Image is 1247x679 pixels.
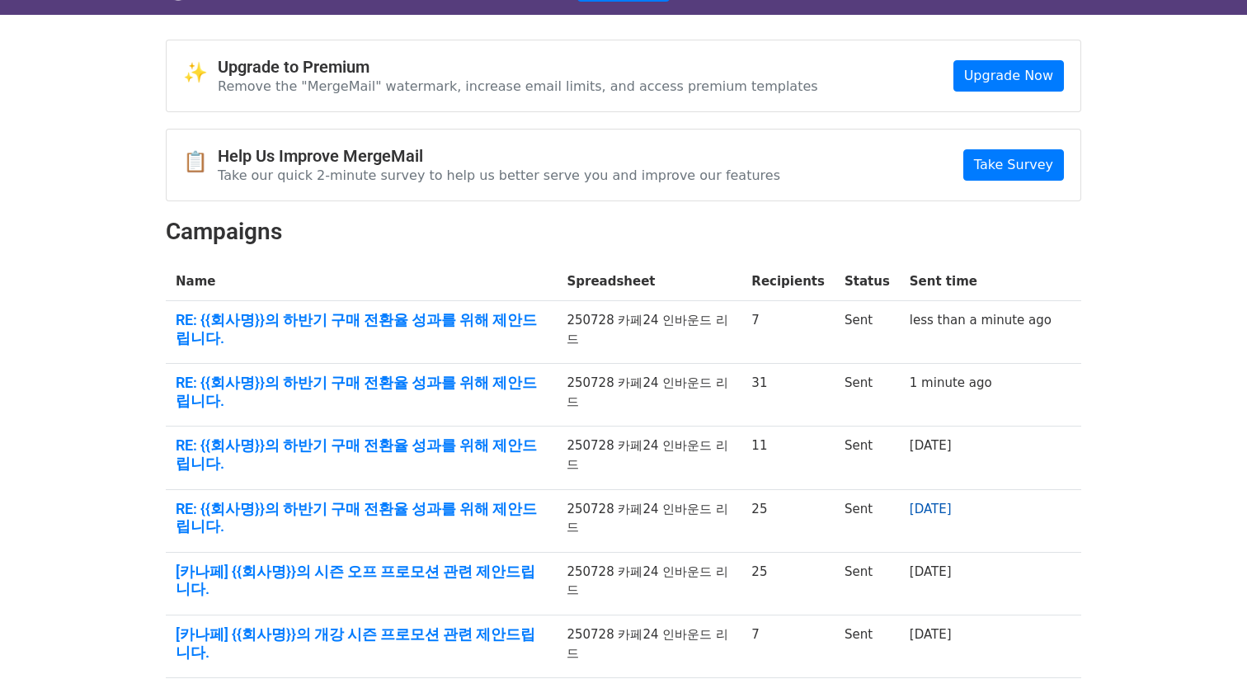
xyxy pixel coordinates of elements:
td: 25 [741,489,835,552]
h2: Campaigns [166,218,1081,246]
td: 250728 카페24 인바운드 리드 [557,552,741,615]
td: 7 [741,615,835,678]
iframe: Chat Widget [1165,600,1247,679]
td: 31 [741,364,835,427]
td: 25 [741,552,835,615]
span: 📋 [183,150,218,174]
a: Take Survey [963,149,1064,181]
th: Status [835,262,900,301]
td: Sent [835,301,900,364]
a: [카나페] {{회사명}}의 개강 시즌 프로모션 관련 제안드립니다. [176,625,547,661]
a: [DATE] [910,627,952,642]
td: Sent [835,427,900,489]
h4: Help Us Improve MergeMail [218,146,780,166]
td: 250728 카페24 인바운드 리드 [557,489,741,552]
td: Sent [835,364,900,427]
a: Upgrade Now [953,60,1064,92]
a: RE: {{회사명}}의 하반기 구매 전환율 성과를 위해 제안드립니다. [176,311,547,347]
a: RE: {{회사명}}의 하반기 구매 전환율 성과를 위해 제안드립니다. [176,500,547,535]
td: 250728 카페24 인바운드 리드 [557,427,741,489]
td: Sent [835,552,900,615]
h4: Upgrade to Premium [218,57,818,77]
td: Sent [835,489,900,552]
a: RE: {{회사명}}의 하반기 구매 전환율 성과를 위해 제안드립니다. [176,374,547,409]
td: 11 [741,427,835,489]
th: Recipients [741,262,835,301]
a: RE: {{회사명}}의 하반기 구매 전환율 성과를 위해 제안드립니다. [176,436,547,472]
td: 7 [741,301,835,364]
td: 250728 카페24 인바운드 리드 [557,615,741,678]
th: Name [166,262,557,301]
a: [카나페] {{회사명}}의 시즌 오프 프로모션 관련 제안드립니다. [176,563,547,598]
a: 1 minute ago [910,375,992,390]
td: 250728 카페24 인바운드 리드 [557,364,741,427]
p: Remove the "MergeMail" watermark, increase email limits, and access premium templates [218,78,818,95]
th: Spreadsheet [557,262,741,301]
a: less than a minute ago [910,313,1052,328]
a: [DATE] [910,564,952,579]
div: 채팅 위젯 [1165,600,1247,679]
p: Take our quick 2-minute survey to help us better serve you and improve our features [218,167,780,184]
th: Sent time [900,262,1061,301]
td: Sent [835,615,900,678]
a: [DATE] [910,438,952,453]
a: [DATE] [910,502,952,516]
td: 250728 카페24 인바운드 리드 [557,301,741,364]
span: ✨ [183,61,218,85]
